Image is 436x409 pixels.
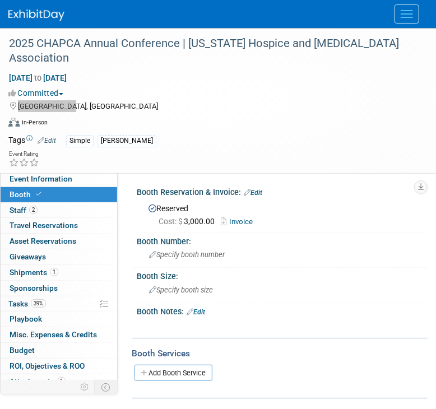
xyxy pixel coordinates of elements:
span: Event Information [10,174,72,183]
span: 2 [29,206,38,214]
td: Tags [8,134,56,147]
a: Add Booth Service [134,365,212,381]
div: Event Rating [9,151,39,157]
span: Shipments [10,268,58,277]
span: Sponsorships [10,283,58,292]
span: 3,000.00 [159,217,219,226]
span: 1 [57,377,66,385]
button: Committed [8,87,68,99]
div: Booth Notes: [137,303,428,318]
span: Budget [10,346,35,355]
span: Asset Reservations [10,236,76,245]
span: 39% [31,299,46,308]
a: Edit [38,137,56,145]
a: Sponsorships [1,281,117,296]
span: ROI, Objectives & ROO [10,361,85,370]
span: Misc. Expenses & Credits [10,330,97,339]
span: Travel Reservations [10,221,78,230]
span: to [33,73,43,82]
span: Specify booth size [149,286,213,294]
a: Event Information [1,171,117,187]
span: Attachments [10,377,66,386]
a: Edit [187,308,205,316]
div: 2025 CHAPCA Annual Conference | [US_STATE] Hospice and [MEDICAL_DATA] Association [5,34,414,68]
a: Travel Reservations [1,218,117,233]
span: 1 [50,268,58,276]
div: [PERSON_NAME] [98,135,156,147]
a: Booth [1,187,117,202]
div: Booth Services [132,347,428,360]
td: Toggle Event Tabs [95,380,118,394]
div: Event Format [8,116,422,133]
span: Cost: $ [159,217,184,226]
span: [DATE] [DATE] [8,73,67,83]
span: [GEOGRAPHIC_DATA], [GEOGRAPHIC_DATA] [18,102,158,110]
a: Budget [1,343,117,358]
a: Attachments1 [1,374,117,389]
div: Booth Reservation & Invoice: [137,184,428,198]
div: Reserved [145,200,419,227]
span: Playbook [10,314,42,323]
img: Format-Inperson.png [8,118,20,127]
a: Staff2 [1,203,117,218]
a: Invoice [221,217,258,226]
div: In-Person [21,118,48,127]
td: Personalize Event Tab Strip [75,380,95,394]
a: Edit [244,189,262,197]
a: ROI, Objectives & ROO [1,359,117,374]
span: Tasks [8,299,46,308]
a: Asset Reservations [1,234,117,249]
a: Playbook [1,312,117,327]
span: Booth [10,190,44,199]
a: Shipments1 [1,265,117,280]
div: Simple [66,135,94,147]
span: Specify booth number [149,250,225,259]
i: Booth reservation complete [36,191,41,197]
span: Staff [10,206,38,215]
span: Giveaways [10,252,46,261]
a: Giveaways [1,249,117,264]
img: ExhibitDay [8,10,64,21]
a: Tasks39% [1,296,117,312]
button: Menu [395,4,419,24]
a: Misc. Expenses & Credits [1,327,117,342]
div: Booth Number: [137,233,428,247]
div: Booth Size: [137,268,428,282]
